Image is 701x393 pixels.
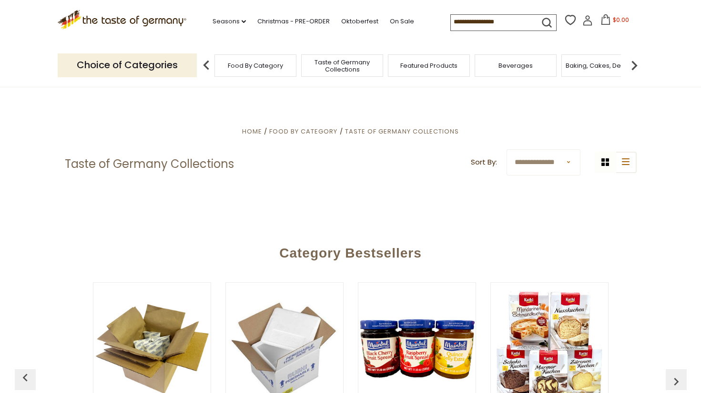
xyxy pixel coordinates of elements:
[595,14,635,29] button: $0.00
[18,370,33,385] img: previous arrow
[65,157,234,171] h1: Taste of Germany Collections
[625,56,644,75] img: next arrow
[613,16,629,24] span: $0.00
[471,156,497,168] label: Sort By:
[400,62,457,69] a: Featured Products
[58,53,197,77] p: Choice of Categories
[498,62,533,69] a: Beverages
[257,16,330,27] a: Christmas - PRE-ORDER
[269,127,337,136] a: Food By Category
[228,62,283,69] a: Food By Category
[197,56,216,75] img: previous arrow
[242,127,262,136] a: Home
[345,127,459,136] a: Taste of Germany Collections
[669,374,684,389] img: previous arrow
[566,62,640,69] a: Baking, Cakes, Desserts
[213,16,246,27] a: Seasons
[20,231,682,270] div: Category Bestsellers
[341,16,378,27] a: Oktoberfest
[390,16,414,27] a: On Sale
[304,59,380,73] a: Taste of Germany Collections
